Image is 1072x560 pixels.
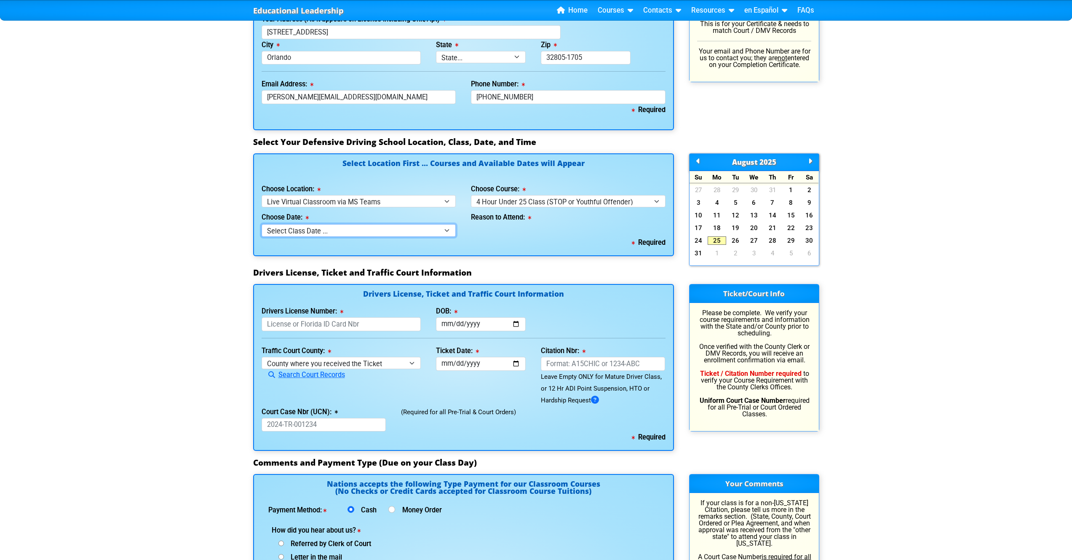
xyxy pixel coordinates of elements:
a: 10 [690,211,708,220]
a: 6 [745,198,763,207]
span: Referred by Clerk of Court [284,540,371,548]
div: Fr [782,171,800,183]
h4: Drivers License, Ticket and Traffic Court Information [262,290,666,299]
input: mm/dd/yyyy [436,357,526,371]
div: (Required for all Pre-Trial & Court Orders) [393,406,673,432]
label: Ticket Date: [436,348,479,354]
a: Courses [594,4,636,17]
a: 20 [745,224,763,232]
a: 6 [800,249,819,257]
input: Tallahassee [262,51,421,65]
input: mm/dd/yyyy [436,317,526,331]
a: 15 [782,211,800,220]
h3: Your Comments [690,474,819,493]
u: not [778,54,787,62]
input: 33123 [541,51,631,65]
a: 8 [782,198,800,207]
a: Educational Leadership [253,4,344,18]
div: Mo [708,171,726,183]
input: License or Florida ID Card Nbr [262,317,421,331]
label: State [436,42,458,48]
a: 30 [800,236,819,245]
a: 27 [690,186,708,194]
input: Where we can reach you [471,90,666,104]
a: 27 [745,236,763,245]
a: 28 [763,236,782,245]
p: Please be complete. We verify your course requirements and information with the State and/or Coun... [697,310,811,418]
a: 29 [726,186,745,194]
h4: Nations accepts the following Type Payment for our Classroom Courses (No Checks or Credit Cards a... [262,480,666,498]
h4: Select Location First ... Courses and Available Dates will Appear [262,160,666,177]
a: 31 [763,186,782,194]
label: Reason to Attend: [471,214,531,221]
a: 2 [800,186,819,194]
a: Resources [688,4,738,17]
input: Referred by Clerk of Court [278,541,284,546]
input: 123 Street Name [262,25,561,39]
label: Phone Number: [471,81,525,88]
h3: Ticket/Court Info [690,284,819,303]
input: Letter in the mail [278,554,284,560]
a: 24 [690,236,708,245]
a: 19 [726,224,745,232]
a: 4 [763,249,782,257]
h3: Select Your Defensive Driving School Location, Class, Date, and Time [253,137,819,147]
label: Payment Method: [268,507,336,514]
a: FAQs [794,4,818,17]
a: en Español [741,4,791,17]
div: Leave Empty ONLY for Mature Driver Class, or 12 Hr ADI Point Suspension, HTO or Hardship Request [541,371,666,406]
a: 23 [800,224,819,232]
a: 3 [745,249,763,257]
b: Required [632,106,666,114]
div: Su [690,171,708,183]
p: Your email and Phone Number are for us to contact you; they are entered on your Completion Certif... [697,48,811,68]
a: 1 [782,186,800,194]
a: Home [553,4,591,17]
a: 26 [726,236,745,245]
input: 2024-TR-001234 [262,418,386,432]
b: Required [632,238,666,247]
a: 9 [800,198,819,207]
a: 16 [800,211,819,220]
label: Traffic Court County: [262,348,331,354]
span: August [732,157,758,167]
label: Citation Nbr: [541,348,585,354]
a: 11 [708,211,726,220]
input: myname@domain.com [262,90,456,104]
h3: Comments and Payment Type (Due on your Class Day) [253,458,819,468]
a: Search Court Records [262,371,345,379]
div: Tu [726,171,745,183]
a: 4 [708,198,726,207]
input: Format: A15CHIC or 1234-ABC [541,357,666,371]
label: Choose Location: [262,186,321,193]
label: Email Address: [262,81,313,88]
a: 25 [708,236,726,245]
a: 3 [690,198,708,207]
label: Your Address (As it appears on License including Unit/Apt) [262,16,446,23]
a: 28 [708,186,726,194]
label: Drivers License Number: [262,308,343,315]
a: 30 [745,186,763,194]
a: 22 [782,224,800,232]
a: 5 [726,198,745,207]
a: Contacts [640,4,684,17]
span: 2025 [759,157,776,167]
h3: Drivers License, Ticket and Traffic Court Information [253,268,819,278]
a: 29 [782,236,800,245]
a: 7 [763,198,782,207]
label: Cash [358,507,380,514]
label: DOB: [436,308,457,315]
label: Choose Course: [471,186,526,193]
label: Choose Date: [262,214,309,221]
a: 12 [726,211,745,220]
label: City [262,42,280,48]
a: 18 [708,224,726,232]
a: 14 [763,211,782,220]
label: Zip [541,42,557,48]
a: 1 [708,249,726,257]
div: Sa [800,171,819,183]
div: We [745,171,763,183]
a: 31 [690,249,708,257]
a: 13 [745,211,763,220]
label: Money Order [399,507,442,514]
